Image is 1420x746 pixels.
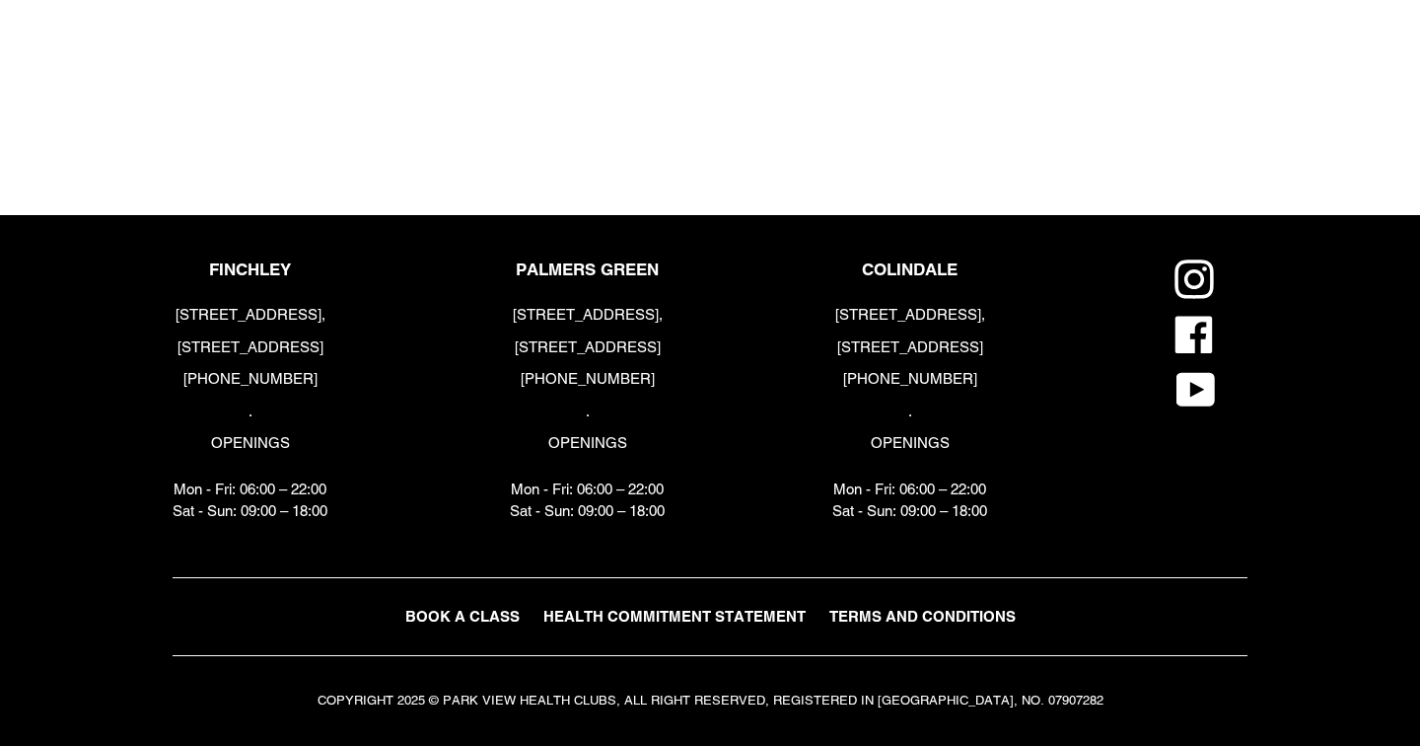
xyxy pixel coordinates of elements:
[173,260,327,279] p: FINCHLEY
[543,608,806,625] span: HEALTH COMMITMENT STATEMENT
[173,401,327,423] p: .
[510,304,665,327] p: [STREET_ADDRESS],
[173,432,327,455] p: OPENINGS
[510,479,665,523] p: Mon - Fri: 06:00 – 22:00 Sat - Sun: 09:00 – 18:00
[832,368,987,391] p: [PHONE_NUMBER]
[829,608,1016,625] span: TERMS AND CONDITIONS
[510,260,665,279] p: PALMERS GREEN
[173,479,327,523] p: Mon - Fri: 06:00 – 22:00 Sat - Sun: 09:00 – 18:00
[173,304,327,327] p: [STREET_ADDRESS],
[819,603,1026,632] a: TERMS AND CONDITIONS
[832,260,987,279] p: COLINDALE
[832,336,987,359] p: [STREET_ADDRESS]
[832,432,987,455] p: OPENINGS
[173,368,327,391] p: [PHONE_NUMBER]
[510,368,665,391] p: [PHONE_NUMBER]
[510,432,665,455] p: OPENINGS
[510,401,665,423] p: .
[832,401,987,423] p: .
[510,336,665,359] p: [STREET_ADDRESS]
[832,304,987,327] p: [STREET_ADDRESS],
[405,608,520,625] span: BOOK A CLASS
[318,693,1103,708] small: COPYRIGHT 2025 © PARK VIEW HEALTH CLUBS, ALL RIGHT RESERVED, REGISTERED IN [GEOGRAPHIC_DATA], NO....
[533,603,816,632] a: HEALTH COMMITMENT STATEMENT
[395,603,530,632] a: BOOK A CLASS
[173,336,327,359] p: [STREET_ADDRESS]
[832,479,987,523] p: Mon - Fri: 06:00 – 22:00 Sat - Sun: 09:00 – 18:00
